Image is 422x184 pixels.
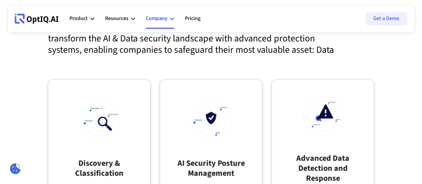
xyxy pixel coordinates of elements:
div: Resources [105,14,128,23]
div: Company [146,9,174,29]
h3: Discovery & Classification [75,158,123,178]
a: Pricing [185,9,200,29]
a: Webflow Homepage [15,9,59,29]
div: Resources [105,9,135,29]
div: Product [69,9,94,29]
div: Product [69,14,88,23]
div: Company [146,14,167,23]
a: Get a Demo [365,12,407,25]
h3: AI Security Posture Management [170,158,252,178]
div: Let’s be real, legacy data security products suck. OptIQ is here to transform the AI & Data secur... [28,21,335,63]
h3: Advanced Data Detection and Response [282,153,364,183]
